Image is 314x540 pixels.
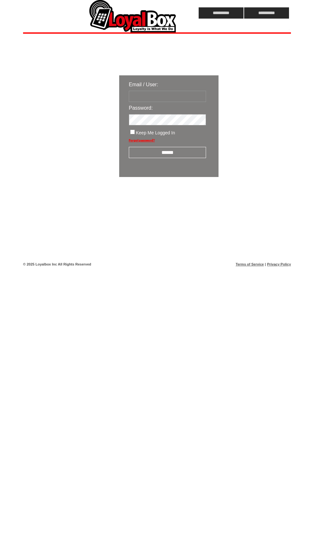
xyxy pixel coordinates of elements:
[129,82,158,87] span: Email / User:
[129,139,155,142] a: Forgot password?
[23,262,91,266] span: © 2025 Loyalbox Inc All Rights Reserved
[236,262,264,266] a: Terms of Service
[267,262,291,266] a: Privacy Policy
[265,262,266,266] span: |
[136,130,175,135] span: Keep Me Logged In
[129,105,153,111] span: Password:
[237,193,269,201] img: transparent.png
